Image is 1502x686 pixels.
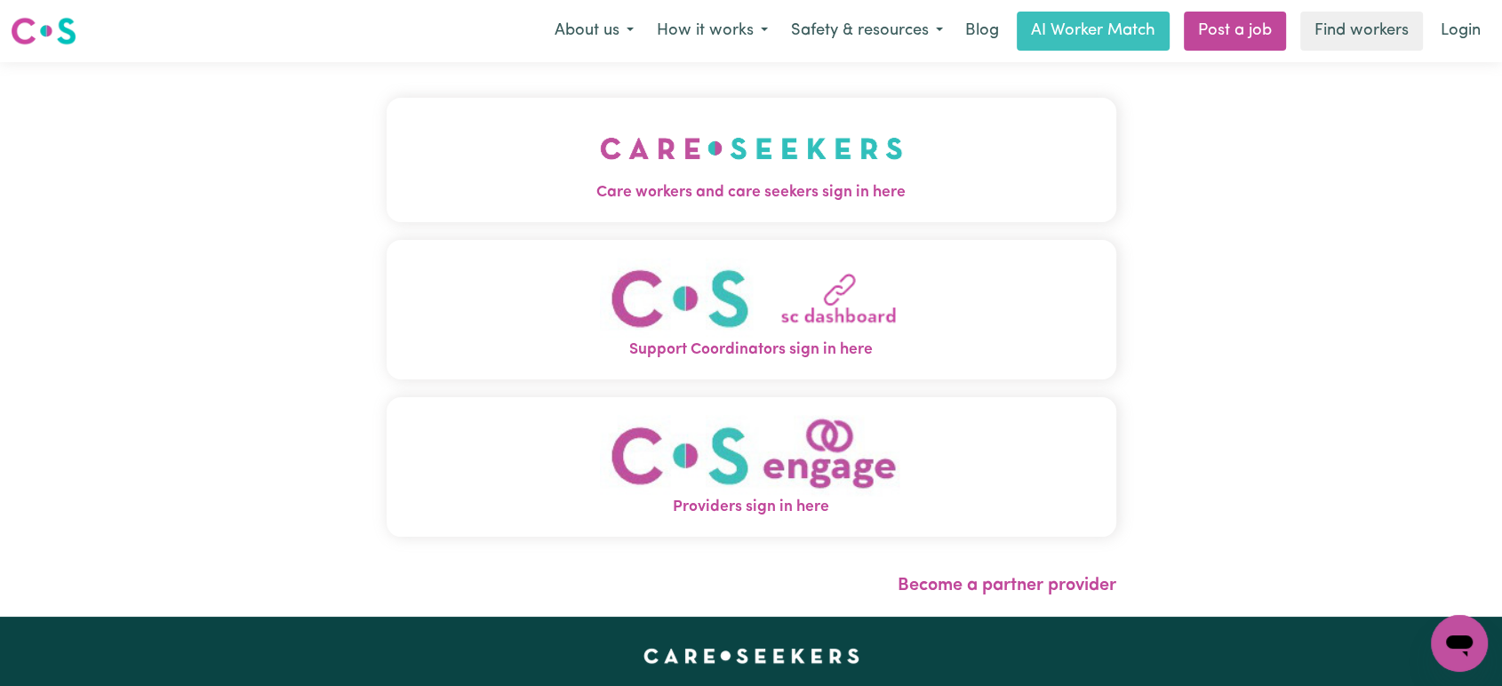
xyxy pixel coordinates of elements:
[11,11,76,52] a: Careseekers logo
[955,12,1010,51] a: Blog
[543,12,645,50] button: About us
[1184,12,1286,51] a: Post a job
[1431,615,1488,672] iframe: Button to launch messaging window
[387,98,1116,222] button: Care workers and care seekers sign in here
[387,240,1116,379] button: Support Coordinators sign in here
[387,181,1116,204] span: Care workers and care seekers sign in here
[387,397,1116,537] button: Providers sign in here
[898,577,1116,594] a: Become a partner provider
[645,12,779,50] button: How it works
[643,649,859,663] a: Careseekers home page
[1430,12,1491,51] a: Login
[1300,12,1423,51] a: Find workers
[11,15,76,47] img: Careseekers logo
[779,12,955,50] button: Safety & resources
[387,339,1116,362] span: Support Coordinators sign in here
[387,496,1116,519] span: Providers sign in here
[1017,12,1170,51] a: AI Worker Match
